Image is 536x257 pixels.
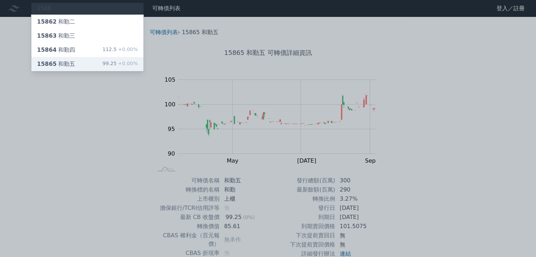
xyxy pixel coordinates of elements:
div: 99.25 [103,60,138,68]
span: 15865 [37,61,57,67]
span: 15863 [37,32,57,39]
a: 15863和勤三 [31,29,143,43]
div: 和勤四 [37,46,75,54]
a: 15864和勤四 112.5+0.00% [31,43,143,57]
span: 15862 [37,18,57,25]
div: 和勤三 [37,32,75,40]
div: 和勤五 [37,60,75,68]
div: 和勤二 [37,18,75,26]
span: 15864 [37,46,57,53]
a: 15862和勤二 [31,15,143,29]
span: +0.00% [117,46,138,52]
a: 15865和勤五 99.25+0.00% [31,57,143,71]
span: +0.00% [117,61,138,66]
div: 112.5 [103,46,138,54]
